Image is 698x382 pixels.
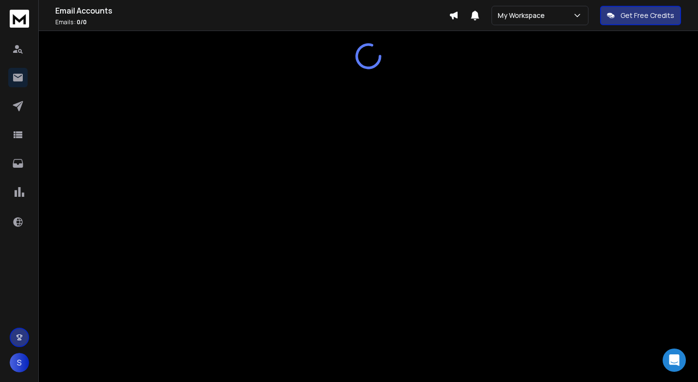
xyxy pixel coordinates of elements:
h1: Email Accounts [55,5,449,16]
div: Open Intercom Messenger [663,349,686,372]
button: S [10,353,29,372]
span: 0 / 0 [77,18,87,26]
button: Get Free Credits [600,6,681,25]
p: Get Free Credits [620,11,674,20]
p: Emails : [55,18,449,26]
p: My Workspace [498,11,549,20]
img: logo [10,10,29,28]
